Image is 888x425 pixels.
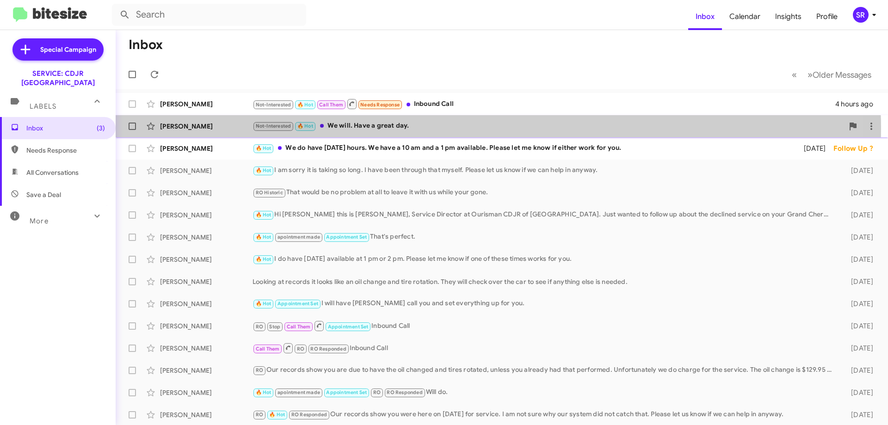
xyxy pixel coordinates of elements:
[297,346,304,352] span: RO
[253,387,836,398] div: Will do.
[129,37,163,52] h1: Inbox
[253,187,836,198] div: That would be no problem at all to leave it with us while your gone.
[160,366,253,375] div: [PERSON_NAME]
[256,212,271,218] span: 🔥 Hot
[253,342,836,354] div: Inbound Call
[160,321,253,331] div: [PERSON_NAME]
[328,324,369,330] span: Appointment Set
[160,388,253,397] div: [PERSON_NAME]
[160,410,253,419] div: [PERSON_NAME]
[277,234,320,240] span: apointment made
[768,3,809,30] a: Insights
[809,3,845,30] a: Profile
[256,167,271,173] span: 🔥 Hot
[26,123,105,133] span: Inbox
[40,45,96,54] span: Special Campaign
[253,254,836,265] div: I do have [DATE] available at 1 pm or 2 pm. Please let me know if one of these times works for you.
[256,301,271,307] span: 🔥 Hot
[269,324,280,330] span: Stop
[160,144,253,153] div: [PERSON_NAME]
[256,102,291,108] span: Not-Interested
[277,301,318,307] span: Appointment Set
[277,389,320,395] span: apointment made
[26,168,79,177] span: All Conversations
[360,102,400,108] span: Needs Response
[26,146,105,155] span: Needs Response
[688,3,722,30] a: Inbox
[310,346,346,352] span: RO Responded
[253,165,836,176] div: I am sorry it is taking so long. I have been through that myself. Please let us know if we can he...
[256,389,271,395] span: 🔥 Hot
[836,321,881,331] div: [DATE]
[836,344,881,353] div: [DATE]
[833,144,881,153] div: Follow Up ?
[160,299,253,308] div: [PERSON_NAME]
[786,65,802,84] button: Previous
[160,122,253,131] div: [PERSON_NAME]
[160,344,253,353] div: [PERSON_NAME]
[836,255,881,264] div: [DATE]
[256,145,271,151] span: 🔥 Hot
[836,233,881,242] div: [DATE]
[256,412,263,418] span: RO
[253,298,836,309] div: I will have [PERSON_NAME] call you and set everything up for you.
[30,217,49,225] span: More
[802,65,877,84] button: Next
[836,299,881,308] div: [DATE]
[845,7,878,23] button: SR
[30,102,56,111] span: Labels
[253,143,792,154] div: We do have [DATE] hours. We have a 10 am and a 1 pm available. Please let me know if either work ...
[160,166,253,175] div: [PERSON_NAME]
[373,389,381,395] span: RO
[287,324,311,330] span: Call Them
[256,324,263,330] span: RO
[836,210,881,220] div: [DATE]
[297,102,313,108] span: 🔥 Hot
[253,232,836,242] div: That's perfect.
[297,123,313,129] span: 🔥 Hot
[160,277,253,286] div: [PERSON_NAME]
[160,99,253,109] div: [PERSON_NAME]
[12,38,104,61] a: Special Campaign
[253,98,835,110] div: Inbound Call
[326,389,367,395] span: Appointment Set
[160,188,253,197] div: [PERSON_NAME]
[256,190,283,196] span: RO Historic
[253,277,836,286] div: Looking at records it looks like an oil change and tire rotation. They will check over the car to...
[253,209,836,220] div: Hi [PERSON_NAME] this is [PERSON_NAME], Service Director at Ourisman CDJR of [GEOGRAPHIC_DATA]. J...
[319,102,343,108] span: Call Them
[256,367,263,373] span: RO
[253,121,844,131] div: We will. Have a great day.
[97,123,105,133] span: (3)
[835,99,881,109] div: 4 hours ago
[853,7,869,23] div: SR
[256,123,291,129] span: Not-Interested
[787,65,877,84] nav: Page navigation example
[291,412,327,418] span: RO Responded
[836,366,881,375] div: [DATE]
[722,3,768,30] a: Calendar
[813,70,871,80] span: Older Messages
[792,69,797,80] span: «
[256,346,280,352] span: Call Them
[160,255,253,264] div: [PERSON_NAME]
[792,144,833,153] div: [DATE]
[160,233,253,242] div: [PERSON_NAME]
[256,234,271,240] span: 🔥 Hot
[253,320,836,332] div: Inbound Call
[836,188,881,197] div: [DATE]
[253,409,836,420] div: Our records show you were here on [DATE] for service. I am not sure why our system did not catch ...
[836,388,881,397] div: [DATE]
[112,4,306,26] input: Search
[836,277,881,286] div: [DATE]
[26,190,61,199] span: Save a Deal
[836,410,881,419] div: [DATE]
[808,69,813,80] span: »
[387,389,422,395] span: RO Responded
[269,412,285,418] span: 🔥 Hot
[256,256,271,262] span: 🔥 Hot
